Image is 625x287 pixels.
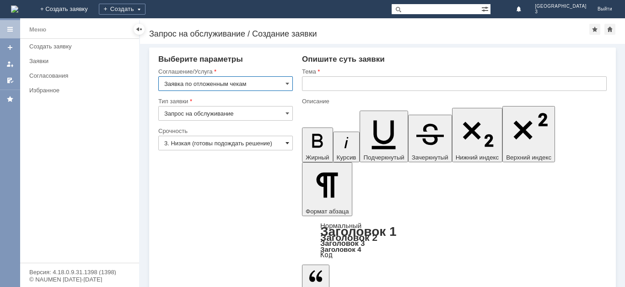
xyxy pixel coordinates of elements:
div: Соглашение/Услуга [158,69,291,74]
button: Подчеркнутый [360,111,408,162]
div: Меню [29,24,46,35]
div: Описание [302,98,605,104]
a: Мои согласования [3,73,17,88]
span: Выберите параметры [158,55,243,64]
a: Код [320,251,333,259]
a: Заявки [26,54,137,68]
span: [GEOGRAPHIC_DATA] [535,4,587,9]
a: Заголовок 3 [320,239,365,247]
span: Формат абзаца [306,208,349,215]
span: Зачеркнутый [412,154,448,161]
div: Тип заявки [158,98,291,104]
img: logo [11,5,18,13]
div: Создать заявку [29,43,134,50]
span: Подчеркнутый [363,154,404,161]
div: Согласования [29,72,134,79]
button: Формат абзаца [302,162,352,216]
a: Нормальный [320,222,361,229]
a: Мои заявки [3,57,17,71]
div: Добавить в избранное [589,24,600,35]
div: Тема [302,69,605,74]
a: Заголовок 4 [320,245,361,253]
div: Скрыть меню [134,24,145,35]
a: Создать заявку [3,40,17,55]
span: 3 [535,9,587,15]
span: Нижний индекс [456,154,499,161]
span: Расширенный поиск [481,4,490,13]
div: Заявки [29,58,134,64]
div: Формат абзаца [302,223,607,258]
span: Курсив [337,154,356,161]
div: Сделать домашней страницей [604,24,615,35]
a: Заголовок 1 [320,224,397,239]
div: © NAUMEN [DATE]-[DATE] [29,276,130,282]
span: Опишите суть заявки [302,55,385,64]
button: Зачеркнутый [408,115,452,162]
div: Срочность [158,128,291,134]
span: Верхний индекс [506,154,551,161]
div: Избранное [29,87,124,94]
div: Версия: 4.18.0.9.31.1398 (1398) [29,269,130,275]
a: Заголовок 2 [320,232,377,243]
a: Перейти на домашнюю страницу [11,5,18,13]
button: Жирный [302,128,333,162]
div: Запрос на обслуживание / Создание заявки [149,29,589,38]
span: Жирный [306,154,329,161]
button: Нижний индекс [452,108,503,162]
a: Создать заявку [26,39,137,53]
a: Согласования [26,69,137,83]
button: Верхний индекс [502,106,555,162]
div: Создать [99,4,145,15]
button: Курсив [333,132,360,162]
